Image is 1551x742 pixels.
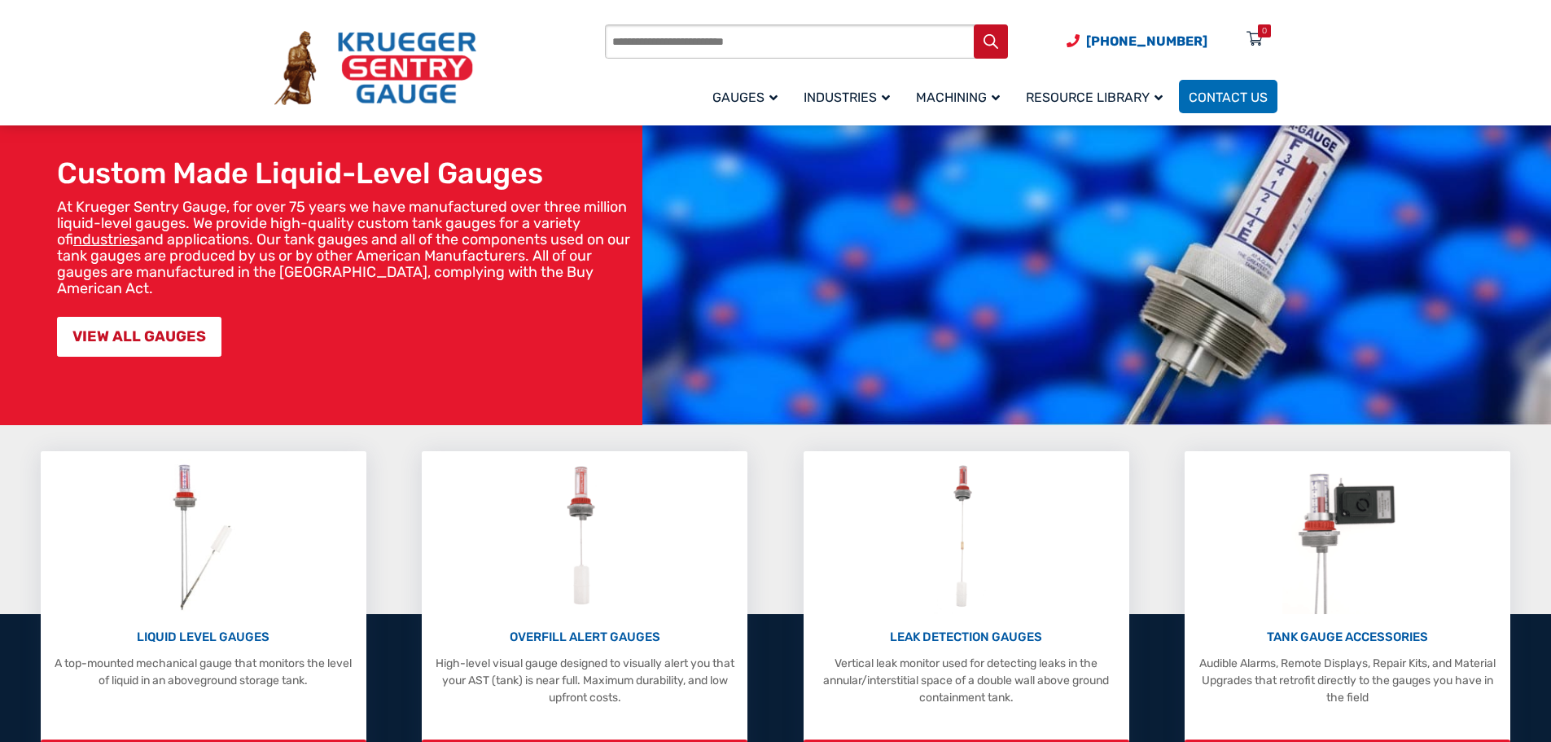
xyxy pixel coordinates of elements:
a: industries [73,231,138,248]
div: 0 [1262,24,1267,37]
span: Resource Library [1026,90,1163,105]
h1: Custom Made Liquid-Level Gauges [57,156,634,191]
a: Contact Us [1179,80,1277,113]
img: Liquid Level Gauges [160,459,246,614]
p: Vertical leak monitor used for detecting leaks in the annular/interstitial space of a double wall... [812,655,1121,706]
span: Gauges [712,90,778,105]
p: LEAK DETECTION GAUGES [812,628,1121,647]
p: TANK GAUGE ACCESSORIES [1193,628,1502,647]
img: Krueger Sentry Gauge [274,31,476,106]
span: Machining [916,90,1000,105]
span: Contact Us [1189,90,1268,105]
img: Overfill Alert Gauges [549,459,621,614]
p: A top-mounted mechanical gauge that monitors the level of liquid in an aboveground storage tank. [49,655,358,689]
a: Industries [794,77,906,116]
p: LIQUID LEVEL GAUGES [49,628,358,647]
img: bg_hero_bannerksentry [642,82,1551,425]
p: OVERFILL ALERT GAUGES [430,628,739,647]
a: Machining [906,77,1016,116]
span: [PHONE_NUMBER] [1086,33,1207,49]
img: Leak Detection Gauges [934,459,998,614]
a: Gauges [703,77,794,116]
p: High-level visual gauge designed to visually alert you that your AST (tank) is near full. Maximum... [430,655,739,706]
span: Industries [804,90,890,105]
p: Audible Alarms, Remote Displays, Repair Kits, and Material Upgrades that retrofit directly to the... [1193,655,1502,706]
a: Phone Number (920) 434-8860 [1067,31,1207,51]
p: At Krueger Sentry Gauge, for over 75 years we have manufactured over three million liquid-level g... [57,199,634,296]
a: Resource Library [1016,77,1179,116]
a: VIEW ALL GAUGES [57,317,221,357]
img: Tank Gauge Accessories [1282,459,1413,614]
